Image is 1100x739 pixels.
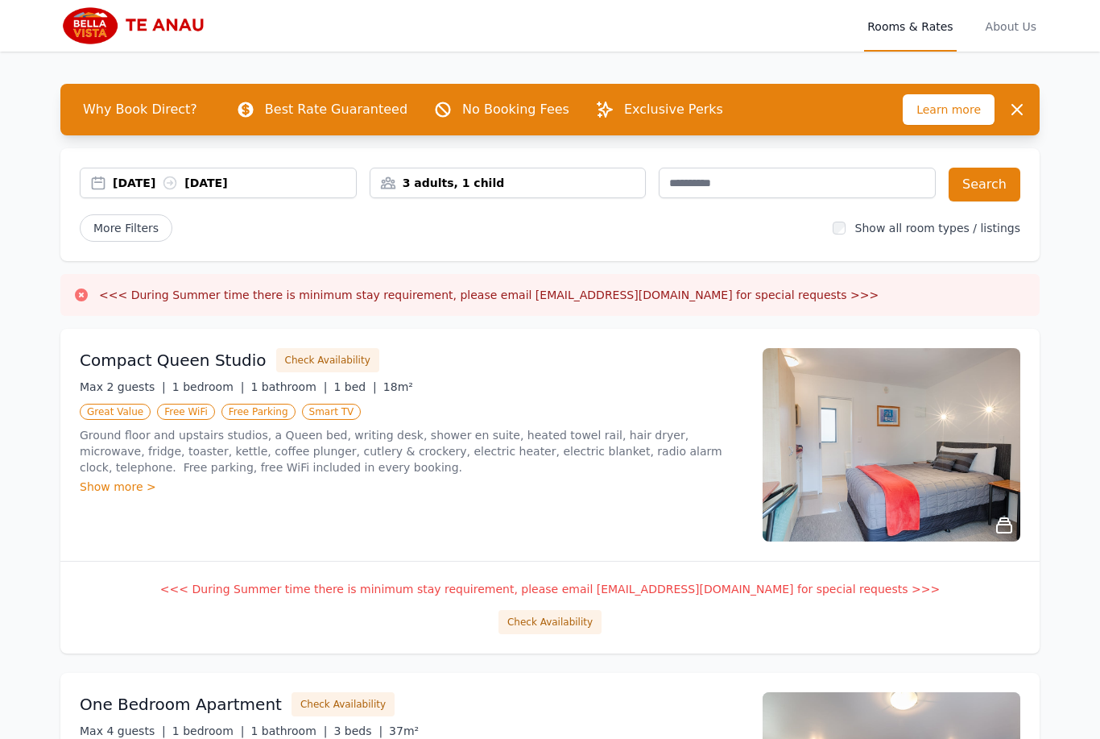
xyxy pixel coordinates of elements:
[80,724,166,737] span: Max 4 guests |
[292,692,395,716] button: Check Availability
[60,6,216,45] img: Bella Vista Te Anau
[80,693,282,716] h3: One Bedroom Apartment
[157,404,215,420] span: Free WiFi
[80,479,743,495] div: Show more >
[80,404,151,420] span: Great Value
[333,724,383,737] span: 3 beds |
[80,349,267,372] h3: Compact Queen Studio
[498,610,602,634] button: Check Availability
[624,100,723,119] p: Exclusive Perks
[99,287,879,303] h3: <<< During Summer time there is minimum stay requirement, please email [EMAIL_ADDRESS][DOMAIN_NAM...
[855,222,1020,235] label: Show all room types / listings
[172,724,245,737] span: 1 bedroom |
[172,380,245,393] span: 1 bedroom |
[250,380,327,393] span: 1 bathroom |
[903,94,995,125] span: Learn more
[333,380,376,393] span: 1 bed |
[302,404,362,420] span: Smart TV
[383,380,413,393] span: 18m²
[70,93,210,126] span: Why Book Direct?
[949,168,1020,201] button: Search
[276,348,379,372] button: Check Availability
[389,724,419,737] span: 37m²
[113,175,356,191] div: [DATE] [DATE]
[80,581,1020,597] p: <<< During Summer time there is minimum stay requirement, please email [EMAIL_ADDRESS][DOMAIN_NAM...
[250,724,327,737] span: 1 bathroom |
[80,427,743,475] p: Ground floor and upstairs studios, a Queen bed, writing desk, shower en suite, heated towel rail,...
[265,100,407,119] p: Best Rate Guaranteed
[370,175,646,191] div: 3 adults, 1 child
[80,214,172,242] span: More Filters
[462,100,569,119] p: No Booking Fees
[221,404,296,420] span: Free Parking
[80,380,166,393] span: Max 2 guests |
